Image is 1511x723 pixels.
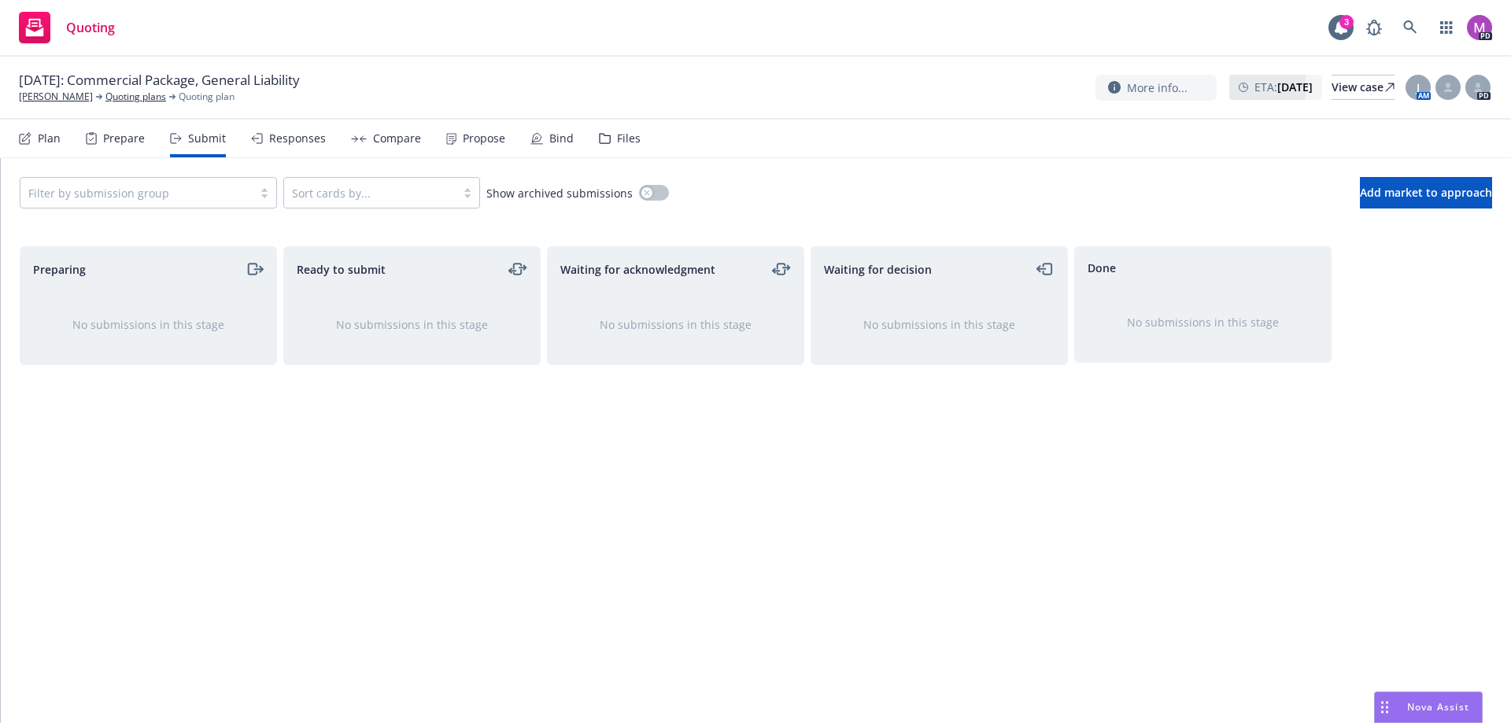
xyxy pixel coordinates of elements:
button: Add market to approach [1360,177,1492,208]
div: Drag to move [1375,692,1395,722]
a: moveRight [245,260,264,279]
a: Switch app [1431,12,1462,43]
div: Submit [188,132,226,145]
button: More info... [1095,75,1217,101]
button: Nova Assist [1374,692,1483,723]
div: Files [617,132,641,145]
div: View case [1332,76,1395,99]
span: Waiting for decision [824,261,932,278]
a: Quoting plans [105,90,166,104]
span: Done [1088,260,1116,276]
a: Search [1395,12,1426,43]
img: photo [1467,15,1492,40]
span: J [1417,79,1420,96]
span: More info... [1127,79,1188,96]
div: Plan [38,132,61,145]
div: Bind [549,132,574,145]
span: Add market to approach [1360,185,1492,200]
div: 3 [1339,15,1354,29]
span: Quoting plan [179,90,235,104]
a: [PERSON_NAME] [19,90,93,104]
span: Show archived submissions [486,185,633,201]
span: ETA : [1254,79,1313,95]
a: moveLeft [1036,260,1055,279]
a: Report a Bug [1358,12,1390,43]
a: Quoting [13,6,121,50]
div: No submissions in this stage [573,316,778,333]
div: Responses [269,132,326,145]
div: No submissions in this stage [837,316,1042,333]
a: moveLeftRight [772,260,791,279]
div: No submissions in this stage [1100,314,1306,330]
span: Quoting [66,21,115,34]
div: Propose [463,132,505,145]
span: Nova Assist [1407,700,1469,714]
a: View case [1332,75,1395,100]
div: No submissions in this stage [46,316,251,333]
span: Waiting for acknowledgment [560,261,715,278]
div: Compare [373,132,421,145]
strong: [DATE] [1277,79,1313,94]
span: Ready to submit [297,261,386,278]
a: moveLeftRight [508,260,527,279]
div: Prepare [103,132,145,145]
span: Preparing [33,261,86,278]
span: [DATE]: Commercial Package, General Liability [19,71,300,90]
div: No submissions in this stage [309,316,515,333]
